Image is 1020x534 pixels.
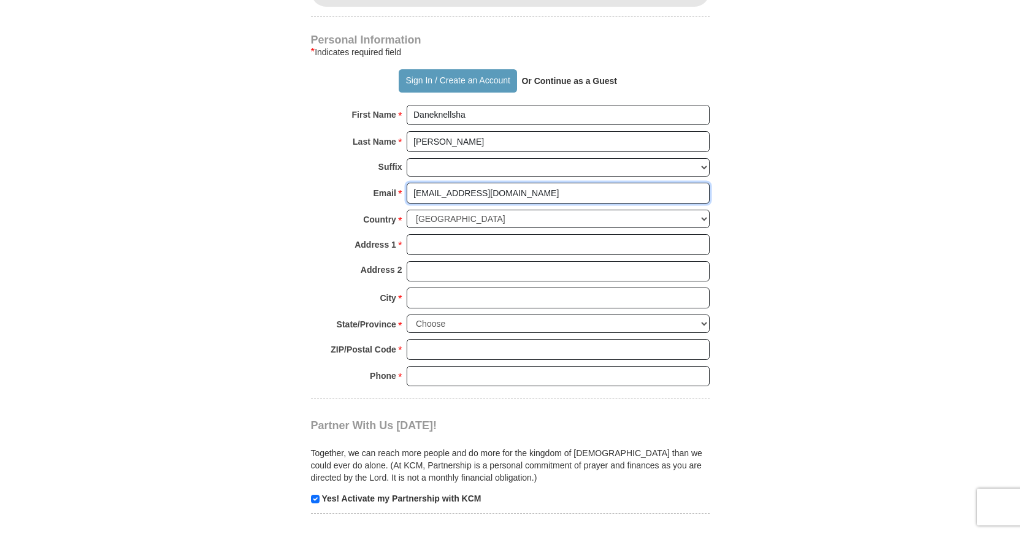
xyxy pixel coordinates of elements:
h4: Personal Information [311,35,710,45]
button: Sign In / Create an Account [399,69,517,93]
strong: City [380,289,396,307]
strong: First Name [352,106,396,123]
strong: Phone [370,367,396,384]
div: Indicates required field [311,45,710,59]
strong: Country [363,211,396,228]
strong: Address 2 [361,261,402,278]
strong: Or Continue as a Guest [521,76,617,86]
strong: ZIP/Postal Code [331,341,396,358]
strong: Address 1 [355,236,396,253]
strong: State/Province [337,316,396,333]
p: Together, we can reach more people and do more for the kingdom of [DEMOGRAPHIC_DATA] than we coul... [311,447,710,484]
span: Partner With Us [DATE]! [311,419,437,432]
strong: Email [374,185,396,202]
strong: Last Name [353,133,396,150]
strong: Suffix [378,158,402,175]
strong: Yes! Activate my Partnership with KCM [321,494,481,503]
